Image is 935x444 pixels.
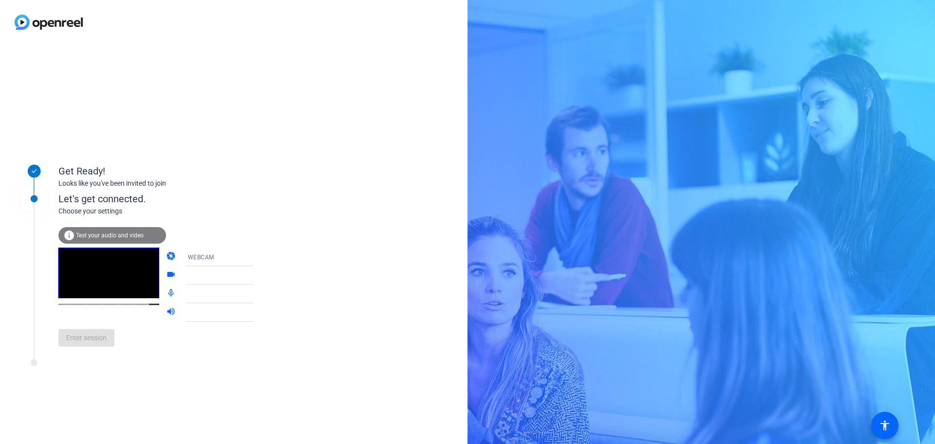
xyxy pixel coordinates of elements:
span: WEBCAM [188,254,214,261]
span: Test your audio and video [76,232,144,239]
div: Looks like you've been invited to join [58,178,253,189]
mat-icon: volume_up [166,307,178,318]
mat-icon: mic_none [166,288,178,300]
mat-icon: accessibility [879,420,891,431]
mat-icon: info [63,230,75,241]
mat-icon: videocam [166,270,178,281]
mat-icon: camera [166,251,178,263]
div: Let's get connected. [58,192,273,206]
div: Get Ready! [58,164,253,178]
div: Choose your settings [58,206,273,216]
